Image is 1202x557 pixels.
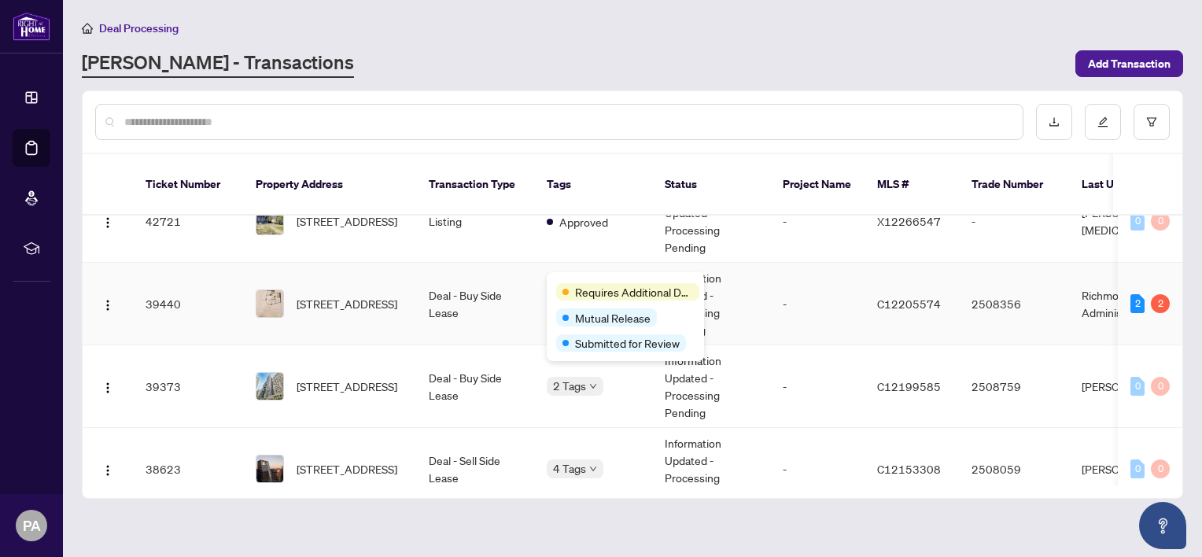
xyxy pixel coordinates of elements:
[652,263,770,345] td: Information Updated - Processing Pending
[1088,51,1171,76] span: Add Transaction
[1069,345,1187,428] td: [PERSON_NAME]
[133,263,243,345] td: 39440
[652,180,770,263] td: Information Updated - Processing Pending
[575,309,651,326] span: Mutual Release
[1130,212,1145,231] div: 0
[877,379,941,393] span: C12199585
[1139,502,1186,549] button: Open asap
[553,459,586,478] span: 4 Tags
[1069,180,1187,263] td: [PERSON_NAME][MEDICAL_DATA]
[652,428,770,511] td: Information Updated - Processing Pending
[416,428,534,511] td: Deal - Sell Side Lease
[770,428,865,511] td: -
[652,345,770,428] td: Information Updated - Processing Pending
[553,377,586,395] span: 2 Tags
[1151,294,1170,313] div: 2
[770,263,865,345] td: -
[101,216,114,229] img: Logo
[99,21,179,35] span: Deal Processing
[95,291,120,316] button: Logo
[589,465,597,473] span: down
[865,154,959,216] th: MLS #
[1075,50,1183,77] button: Add Transaction
[82,23,93,34] span: home
[1151,459,1170,478] div: 0
[1069,428,1187,511] td: [PERSON_NAME]
[1036,104,1072,140] button: download
[95,208,120,234] button: Logo
[652,154,770,216] th: Status
[256,456,283,482] img: thumbnail-img
[877,214,941,228] span: X12266547
[101,299,114,312] img: Logo
[877,297,941,311] span: C12205574
[1069,263,1187,345] td: Richmond Hill Administrator
[770,154,865,216] th: Project Name
[416,345,534,428] td: Deal - Buy Side Lease
[256,290,283,317] img: thumbnail-img
[1134,104,1170,140] button: filter
[770,180,865,263] td: -
[82,50,354,78] a: [PERSON_NAME] - Transactions
[297,295,397,312] span: [STREET_ADDRESS]
[416,180,534,263] td: Listing
[133,154,243,216] th: Ticket Number
[559,213,608,231] span: Approved
[959,428,1069,511] td: 2508059
[770,345,865,428] td: -
[534,154,652,216] th: Tags
[133,180,243,263] td: 42721
[256,373,283,400] img: thumbnail-img
[1151,377,1170,396] div: 0
[101,382,114,394] img: Logo
[95,374,120,399] button: Logo
[23,515,41,537] span: PA
[297,212,397,230] span: [STREET_ADDRESS]
[575,283,693,301] span: Requires Additional Docs
[101,464,114,477] img: Logo
[959,263,1069,345] td: 2508356
[243,154,416,216] th: Property Address
[416,154,534,216] th: Transaction Type
[1130,377,1145,396] div: 0
[575,334,680,352] span: Submitted for Review
[133,345,243,428] td: 39373
[959,345,1069,428] td: 2508759
[297,460,397,478] span: [STREET_ADDRESS]
[959,154,1069,216] th: Trade Number
[1130,459,1145,478] div: 0
[1151,212,1170,231] div: 0
[877,462,941,476] span: C12153308
[133,428,243,511] td: 38623
[95,456,120,481] button: Logo
[297,378,397,395] span: [STREET_ADDRESS]
[416,263,534,345] td: Deal - Buy Side Lease
[256,208,283,234] img: thumbnail-img
[1069,154,1187,216] th: Last Updated By
[589,382,597,390] span: down
[1049,116,1060,127] span: download
[13,12,50,41] img: logo
[1097,116,1108,127] span: edit
[1146,116,1157,127] span: filter
[1130,294,1145,313] div: 2
[959,180,1069,263] td: -
[1085,104,1121,140] button: edit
